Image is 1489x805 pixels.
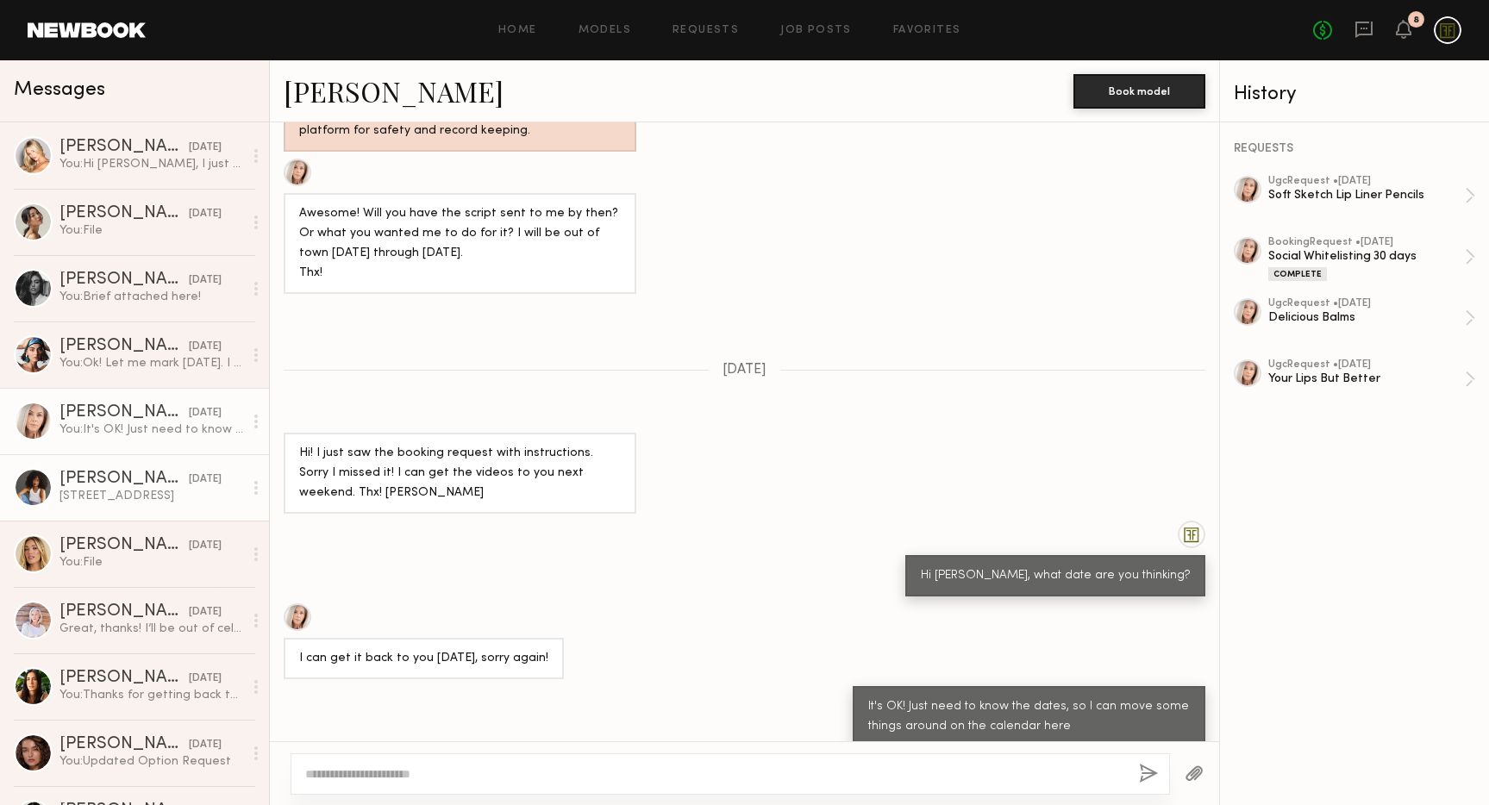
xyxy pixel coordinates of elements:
[1268,187,1465,203] div: Soft Sketch Lip Liner Pencils
[189,737,222,753] div: [DATE]
[498,25,537,36] a: Home
[189,272,222,289] div: [DATE]
[1073,83,1205,97] a: Book model
[59,404,189,421] div: [PERSON_NAME]
[1268,371,1465,387] div: Your Lips But Better
[59,222,243,239] div: You: File
[299,649,548,669] div: I can get it back to you [DATE], sorry again!
[921,566,1190,586] div: Hi [PERSON_NAME], what date are you thinking?
[59,687,243,703] div: You: Thanks for getting back to us! We'll keep you in mind for the next one! xx
[59,338,189,355] div: [PERSON_NAME]
[189,604,222,621] div: [DATE]
[59,488,243,504] div: [STREET_ADDRESS]
[1413,16,1419,25] div: 8
[1268,359,1475,399] a: ugcRequest •[DATE]Your Lips But Better
[189,206,222,222] div: [DATE]
[1234,84,1475,104] div: History
[299,204,621,284] div: Awesome! Will you have the script sent to me by then? Or what you wanted me to do for it? I will ...
[59,139,189,156] div: [PERSON_NAME]
[59,603,189,621] div: [PERSON_NAME]
[189,671,222,687] div: [DATE]
[59,289,243,305] div: You: Brief attached here!
[1268,176,1475,215] a: ugcRequest •[DATE]Soft Sketch Lip Liner Pencils
[1268,237,1465,248] div: booking Request • [DATE]
[59,156,243,172] div: You: Hi [PERSON_NAME], I just sent the request through for the Soft Sketch Lip Liner project
[59,736,189,753] div: [PERSON_NAME]
[723,363,766,378] span: [DATE]
[673,25,739,36] a: Requests
[189,339,222,355] div: [DATE]
[189,140,222,156] div: [DATE]
[1268,248,1465,265] div: Social Whitelisting 30 days
[59,621,243,637] div: Great, thanks! I’ll be out of cell service here and there but will check messages whenever I have...
[579,25,631,36] a: Models
[189,538,222,554] div: [DATE]
[59,205,189,222] div: [PERSON_NAME]
[59,537,189,554] div: [PERSON_NAME]
[14,80,105,100] span: Messages
[1268,237,1475,281] a: bookingRequest •[DATE]Social Whitelisting 30 daysComplete
[284,72,504,109] a: [PERSON_NAME]
[1073,74,1205,109] button: Book model
[868,697,1190,737] div: It's OK! Just need to know the dates, so I can move some things around on the calendar here
[1268,176,1465,187] div: ugc Request • [DATE]
[59,753,243,770] div: You: Updated Option Request
[1268,359,1465,371] div: ugc Request • [DATE]
[59,271,189,289] div: [PERSON_NAME]
[893,25,961,36] a: Favorites
[1268,298,1465,309] div: ugc Request • [DATE]
[59,554,243,571] div: You: File
[1268,298,1475,338] a: ugcRequest •[DATE]Delicious Balms
[299,444,621,503] div: Hi! I just saw the booking request with instructions. Sorry I missed it! I can get the videos to ...
[1234,143,1475,155] div: REQUESTS
[59,355,243,371] div: You: Ok! Let me mark [DATE]. I will follow up once I chat with the marketing ads ppl. Probably ha...
[189,471,222,488] div: [DATE]
[59,670,189,687] div: [PERSON_NAME]
[1268,267,1327,281] div: Complete
[59,471,189,488] div: [PERSON_NAME]
[59,421,243,438] div: You: It's OK! Just need to know the dates, so I can move some things around on the calendar here
[1268,309,1465,326] div: Delicious Balms
[189,405,222,421] div: [DATE]
[780,25,852,36] a: Job Posts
